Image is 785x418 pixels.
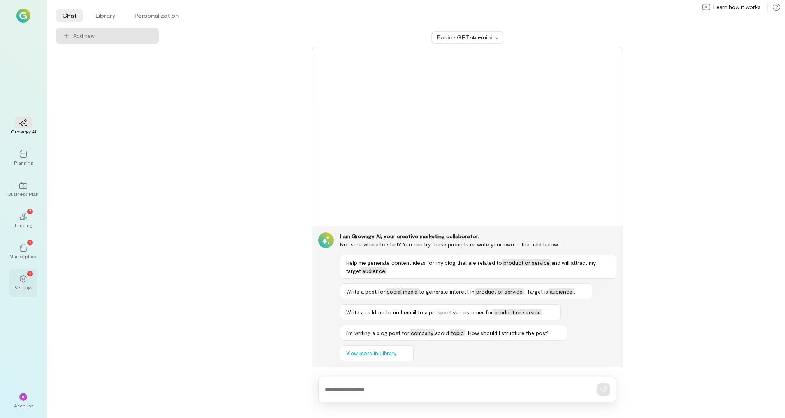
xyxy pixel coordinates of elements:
[128,9,185,22] li: Personalization
[409,329,435,336] span: company
[713,3,760,11] span: Learn how it works
[361,267,387,274] span: audience
[89,9,122,22] li: Library
[346,309,493,315] span: Write a cold outbound email to a prospective customer for
[9,206,37,234] a: Funding
[8,191,39,197] div: Business Plan
[475,288,524,295] span: product or service
[9,253,38,259] div: Marketplace
[542,309,544,315] span: .
[346,349,396,357] span: View more in Library
[387,267,388,274] span: .
[493,309,542,315] span: product or service
[9,144,37,172] a: Planning
[11,128,36,135] div: Growegy AI
[29,207,32,214] span: 7
[340,345,414,361] button: View more in Library
[340,283,592,299] button: Write a post forsocial mediato generate interest inproduct or service. Target isaudience.
[465,329,550,336] span: . How should I structure the post?
[385,288,419,295] span: social media
[14,284,33,290] div: Settings
[346,288,385,295] span: Write a post for
[29,239,31,246] span: 1
[73,32,153,40] span: Add new
[56,9,83,22] li: Chat
[574,288,575,295] span: .
[346,259,502,266] span: Help me generate content ideas for my blog that are related to
[502,259,551,266] span: product or service
[340,304,561,320] button: Write a cold outbound email to a prospective customer forproduct or service.
[340,325,567,341] button: I’m writing a blog post forcompanyabouttopic. How should I structure the post?
[15,222,32,228] div: Funding
[340,255,616,279] button: Help me generate content ideas for my blog that are related toproduct or serviceand will attract ...
[9,387,37,415] div: *Account
[340,232,616,240] div: I am Growegy AI, your creative marketing collaborator.
[548,288,574,295] span: audience
[449,329,465,336] span: topic
[9,175,37,203] a: Business Plan
[14,402,33,409] div: Account
[14,159,33,166] div: Planning
[9,113,37,141] a: Growegy AI
[9,237,37,266] a: Marketplace
[29,270,31,277] span: 1
[437,34,493,41] div: Basic · GPT‑4o‑mini
[346,329,409,336] span: I’m writing a blog post for
[340,240,616,248] div: Not sure where to start? You can try these prompts or write your own in the field below.
[524,288,548,295] span: . Target is
[9,269,37,297] a: Settings
[419,288,475,295] span: to generate interest in
[435,329,449,336] span: about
